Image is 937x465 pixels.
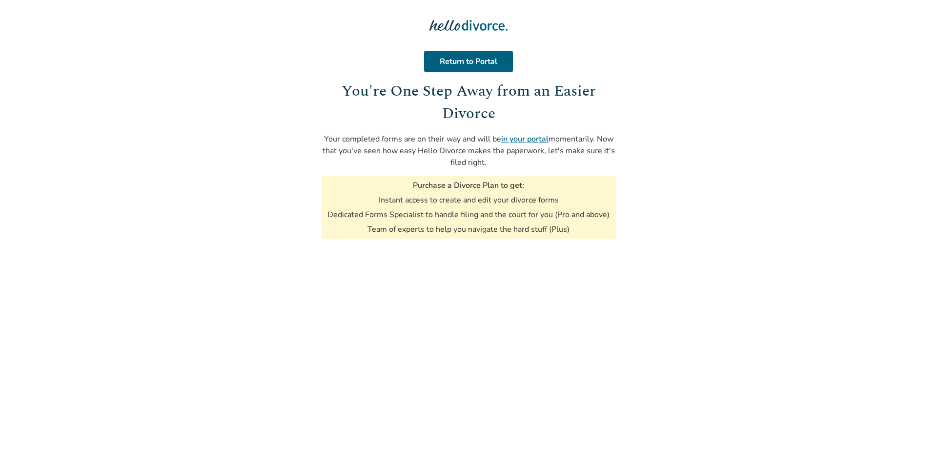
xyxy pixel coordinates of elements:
[322,133,616,168] p: Your completed forms are on their way and will be momentarily. Now that you've seen how easy Hell...
[501,134,549,144] a: in your portal
[322,80,616,125] h1: You're One Step Away from an Easier Divorce
[424,51,513,72] a: Return to Portal
[379,195,559,205] li: Instant access to create and edit your divorce forms
[367,224,570,235] li: Team of experts to help you navigate the hard stuff (Plus)
[327,209,610,220] li: Dedicated Forms Specialist to handle filing and the court for you (Pro and above)
[413,180,524,191] h3: Purchase a Divorce Plan to get:
[429,16,508,35] img: Hello Divorce Logo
